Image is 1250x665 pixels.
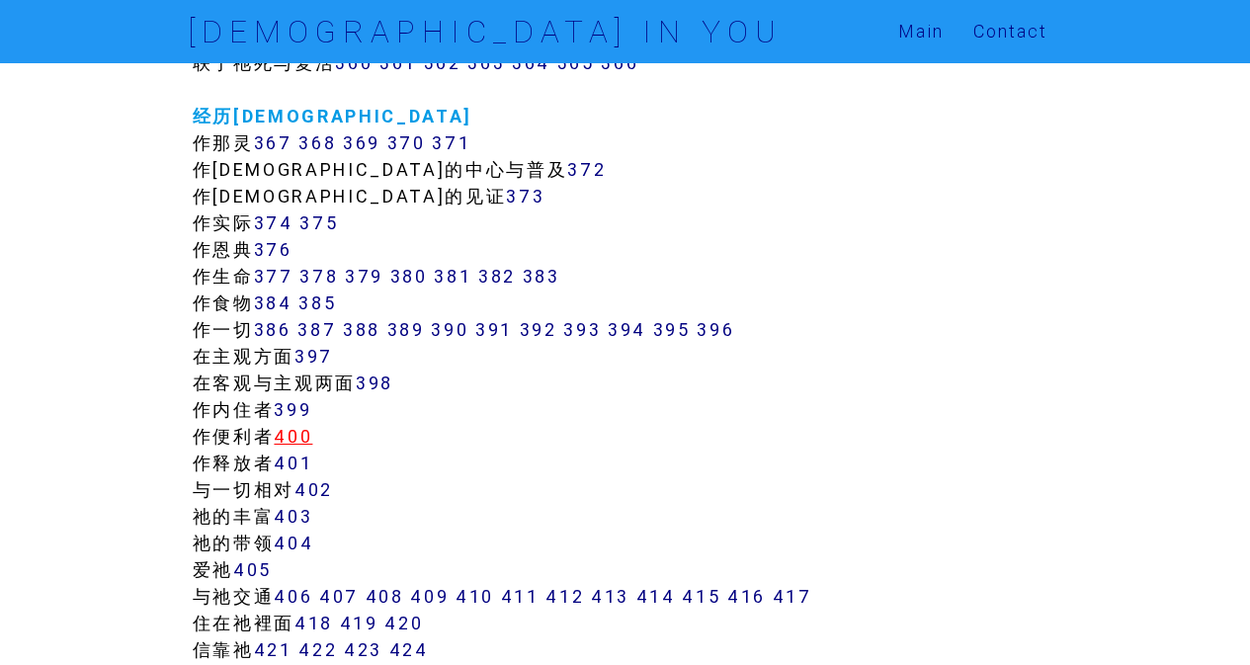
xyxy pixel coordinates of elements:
a: 395 [653,318,691,341]
a: 382 [478,265,516,288]
a: 383 [523,265,560,288]
a: 386 [254,318,292,341]
a: 399 [274,398,311,421]
a: 410 [456,585,494,608]
a: 385 [298,291,336,314]
a: 393 [563,318,601,341]
a: 378 [299,265,338,288]
a: 404 [274,532,313,554]
a: 366 [601,51,638,74]
a: 396 [697,318,734,341]
a: 362 [424,51,461,74]
a: 376 [254,238,292,261]
a: 374 [254,211,293,234]
a: 422 [298,638,337,661]
a: 371 [432,131,470,154]
a: 363 [467,51,505,74]
a: 372 [567,158,606,181]
a: 370 [387,131,426,154]
a: 400 [274,425,312,448]
a: 424 [389,638,429,661]
a: 420 [384,612,423,634]
a: 365 [557,51,595,74]
iframe: Chat [1166,576,1235,650]
a: 394 [608,318,646,341]
a: 379 [345,265,383,288]
a: 418 [294,612,333,634]
a: 403 [274,505,312,528]
a: 390 [431,318,468,341]
a: 387 [297,318,336,341]
a: 405 [233,558,272,581]
a: 411 [501,585,540,608]
a: 经历[DEMOGRAPHIC_DATA] [193,105,472,127]
a: 413 [591,585,629,608]
a: 384 [254,291,292,314]
a: 406 [274,585,312,608]
a: 401 [274,452,312,474]
a: 419 [340,612,378,634]
a: 416 [727,585,766,608]
a: 398 [356,372,393,394]
a: 421 [254,638,292,661]
a: 407 [319,585,359,608]
a: 361 [379,51,417,74]
a: 397 [294,345,333,368]
a: 423 [344,638,382,661]
a: 381 [434,265,471,288]
a: 417 [773,585,812,608]
a: 402 [294,478,333,501]
a: 414 [636,585,676,608]
a: 368 [298,131,336,154]
a: 412 [545,585,584,608]
a: 360 [335,51,373,74]
a: 373 [506,185,544,208]
a: 408 [366,585,404,608]
a: 415 [682,585,720,608]
a: 375 [299,211,338,234]
a: 364 [512,51,550,74]
a: 369 [343,131,380,154]
a: 388 [343,318,380,341]
a: 409 [410,585,449,608]
a: 377 [254,265,293,288]
a: 392 [520,318,557,341]
a: 389 [387,318,425,341]
a: 380 [390,265,428,288]
a: 367 [254,131,292,154]
a: 391 [475,318,513,341]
